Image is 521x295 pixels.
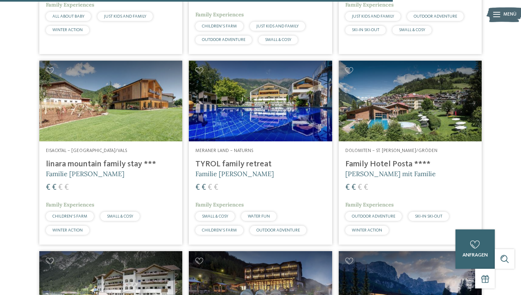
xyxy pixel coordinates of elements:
[345,170,436,178] span: [PERSON_NAME] mit Familie
[256,24,299,28] span: JUST KIDS AND FAMILY
[195,201,244,208] span: Family Experiences
[52,28,83,32] span: WINTER ACTION
[39,61,182,141] img: Familienhotels gesucht? Hier findet ihr die besten!
[339,61,482,141] img: Familienhotels gesucht? Hier findet ihr die besten!
[195,148,253,153] span: Meraner Land – Naturns
[195,159,325,169] h4: TYROL family retreat
[352,228,382,232] span: WINTER ACTION
[189,61,332,141] img: Familien Wellness Residence Tyrol ****
[414,14,457,18] span: OUTDOOR ADVENTURE
[202,228,237,232] span: CHILDREN’S FARM
[52,14,84,18] span: ALL ABOUT BABY
[58,184,63,192] span: €
[52,184,57,192] span: €
[202,214,228,218] span: SMALL & COSY
[345,159,475,169] h4: Family Hotel Posta ****
[202,38,245,42] span: OUTDOOR ADVENTURE
[104,14,146,18] span: JUST KIDS AND FAMILY
[202,184,206,192] span: €
[189,61,332,244] a: Familienhotels gesucht? Hier findet ihr die besten! Meraner Land – Naturns TYROL family retreat F...
[46,1,94,8] span: Family Experiences
[455,229,495,269] a: anfragen
[399,28,425,32] span: SMALL & COSY
[415,214,442,218] span: SKI-IN SKI-OUT
[214,184,218,192] span: €
[46,148,127,153] span: Eisacktal – [GEOGRAPHIC_DATA]/Vals
[352,14,394,18] span: JUST KIDS AND FAMILY
[52,228,83,232] span: WINTER ACTION
[352,28,379,32] span: SKI-IN SKI-OUT
[462,252,488,258] span: anfragen
[339,61,482,244] a: Familienhotels gesucht? Hier findet ihr die besten! Dolomiten – St. [PERSON_NAME]/Gröden Family H...
[39,61,182,244] a: Familienhotels gesucht? Hier findet ihr die besten! Eisacktal – [GEOGRAPHIC_DATA]/Vals linara mou...
[208,184,212,192] span: €
[107,214,133,218] span: SMALL & COSY
[64,184,69,192] span: €
[46,184,50,192] span: €
[358,184,362,192] span: €
[46,170,125,178] span: Familie [PERSON_NAME]
[364,184,368,192] span: €
[256,228,300,232] span: OUTDOOR ADVENTURE
[195,11,244,18] span: Family Experiences
[195,184,200,192] span: €
[202,24,237,28] span: CHILDREN’S FARM
[351,184,356,192] span: €
[46,159,176,169] h4: linara mountain family stay ***
[345,184,350,192] span: €
[265,38,291,42] span: SMALL & COSY
[46,201,94,208] span: Family Experiences
[52,214,87,218] span: CHILDREN’S FARM
[248,214,270,218] span: WATER FUN
[345,201,394,208] span: Family Experiences
[352,214,395,218] span: OUTDOOR ADVENTURE
[345,148,437,153] span: Dolomiten – St. [PERSON_NAME]/Gröden
[345,1,394,8] span: Family Experiences
[195,170,274,178] span: Familie [PERSON_NAME]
